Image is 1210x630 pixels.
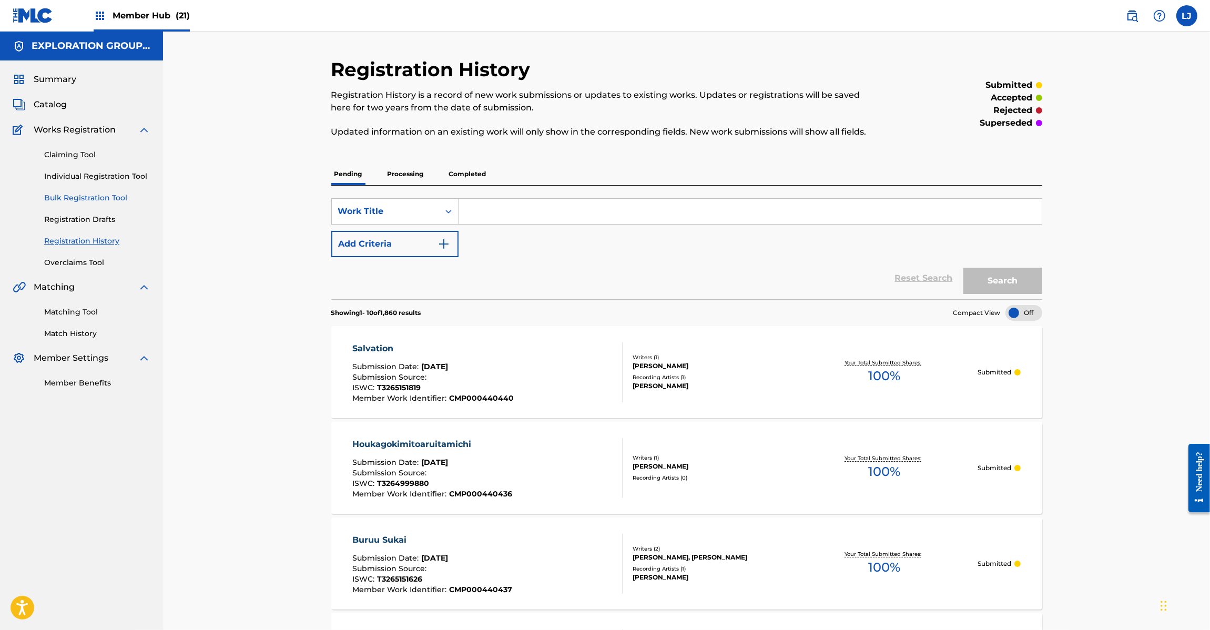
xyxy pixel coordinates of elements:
[13,73,76,86] a: SummarySummary
[633,565,791,573] div: Recording Artists ( 1 )
[113,9,190,22] span: Member Hub
[377,479,429,488] span: T3264999880
[13,124,26,136] img: Works Registration
[1161,590,1167,622] div: Drag
[331,89,879,114] p: Registration History is a record of new work submissions or updates to existing works. Updates or...
[44,171,150,182] a: Individual Registration Tool
[352,438,512,451] div: Houkagokimitoaruitamichi
[352,458,421,467] span: Submission Date :
[978,463,1011,473] p: Submitted
[1153,9,1166,22] img: help
[331,126,879,138] p: Updated information on an existing work will only show in the corresponding fields. New work subm...
[869,367,901,385] span: 100 %
[980,117,1033,129] p: superseded
[13,281,26,293] img: Matching
[34,73,76,86] span: Summary
[449,393,514,403] span: CMP000440440
[352,553,421,563] span: Submission Date :
[138,281,150,293] img: expand
[633,573,791,582] div: [PERSON_NAME]
[44,214,150,225] a: Registration Drafts
[34,281,75,293] span: Matching
[13,73,25,86] img: Summary
[1176,5,1197,26] div: User Menu
[176,11,190,21] span: (21)
[869,558,901,577] span: 100 %
[352,489,449,499] span: Member Work Identifier :
[352,372,429,382] span: Submission Source :
[633,373,791,381] div: Recording Artists ( 1 )
[1181,436,1210,521] iframe: Resource Center
[421,362,448,371] span: [DATE]
[953,308,1001,318] span: Compact View
[377,383,421,392] span: T3265151819
[633,553,791,562] div: [PERSON_NAME], [PERSON_NAME]
[633,361,791,371] div: [PERSON_NAME]
[352,393,449,403] span: Member Work Identifier :
[331,422,1042,514] a: HoukagokimitoaruitamichiSubmission Date:[DATE]Submission Source:ISWC:T3264999880Member Work Ident...
[44,378,150,389] a: Member Benefits
[352,362,421,371] span: Submission Date :
[991,92,1033,104] p: accepted
[352,534,512,546] div: Buruu Sukai
[352,468,429,477] span: Submission Source :
[633,462,791,471] div: [PERSON_NAME]
[352,574,377,584] span: ISWC :
[633,454,791,462] div: Writers ( 1 )
[438,238,450,250] img: 9d2ae6d4665cec9f34b9.svg
[1126,9,1138,22] img: search
[446,163,490,185] p: Completed
[34,98,67,111] span: Catalog
[331,231,459,257] button: Add Criteria
[44,192,150,204] a: Bulk Registration Tool
[331,58,536,82] h2: Registration History
[633,353,791,361] div: Writers ( 1 )
[633,381,791,391] div: [PERSON_NAME]
[138,352,150,364] img: expand
[633,545,791,553] div: Writers ( 2 )
[138,124,150,136] img: expand
[338,205,433,218] div: Work Title
[449,489,512,499] span: CMP000440436
[13,40,25,53] img: Accounts
[845,359,924,367] p: Your Total Submitted Shares:
[44,236,150,247] a: Registration History
[331,308,421,318] p: Showing 1 - 10 of 1,860 results
[377,574,422,584] span: T3265151626
[13,98,25,111] img: Catalog
[1122,5,1143,26] a: Public Search
[978,559,1011,568] p: Submitted
[13,98,67,111] a: CatalogCatalog
[994,104,1033,117] p: rejected
[845,454,924,462] p: Your Total Submitted Shares:
[421,458,448,467] span: [DATE]
[845,550,924,558] p: Your Total Submitted Shares:
[352,479,377,488] span: ISWC :
[986,79,1033,92] p: submitted
[331,517,1042,609] a: Buruu SukaiSubmission Date:[DATE]Submission Source:ISWC:T3265151626Member Work Identifier:CMP0004...
[352,383,377,392] span: ISWC :
[384,163,427,185] p: Processing
[633,474,791,482] div: Recording Artists ( 0 )
[331,163,365,185] p: Pending
[421,553,448,563] span: [DATE]
[44,149,150,160] a: Claiming Tool
[449,585,512,594] span: CMP000440437
[352,342,514,355] div: Salvation
[331,326,1042,418] a: SalvationSubmission Date:[DATE]Submission Source:ISWC:T3265151819Member Work Identifier:CMP000440...
[1157,580,1210,630] iframe: Chat Widget
[34,352,108,364] span: Member Settings
[352,585,449,594] span: Member Work Identifier :
[44,257,150,268] a: Overclaims Tool
[1149,5,1170,26] div: Help
[13,8,53,23] img: MLC Logo
[331,198,1042,299] form: Search Form
[44,307,150,318] a: Matching Tool
[978,368,1011,377] p: Submitted
[869,462,901,481] span: 100 %
[44,328,150,339] a: Match History
[13,352,25,364] img: Member Settings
